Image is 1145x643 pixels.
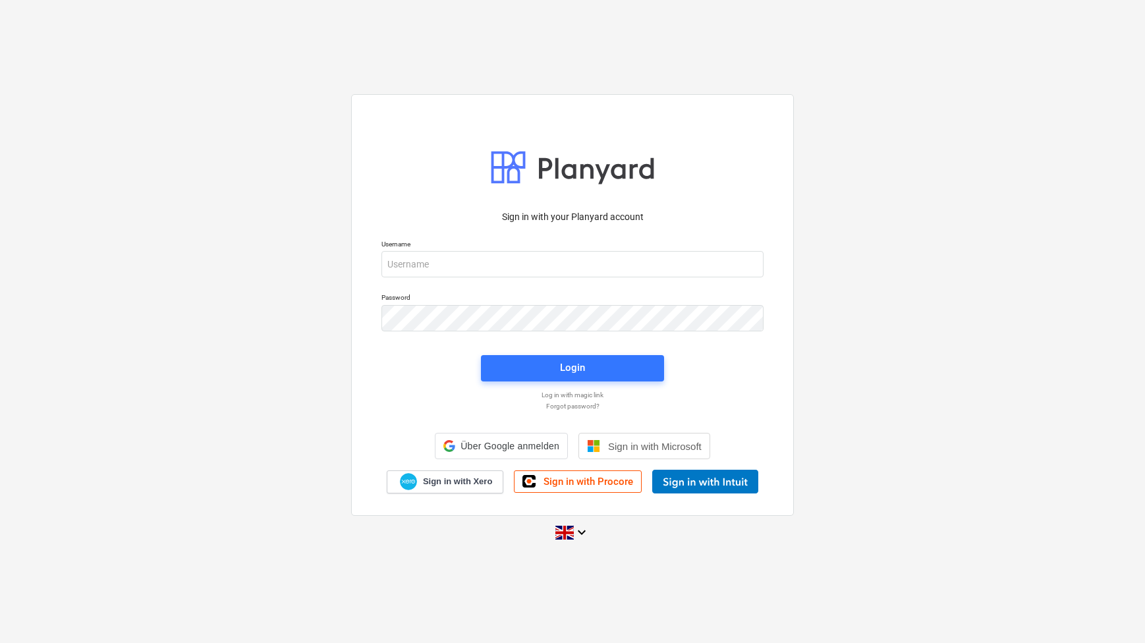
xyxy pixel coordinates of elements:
[435,433,568,459] div: Über Google anmelden
[375,391,770,399] a: Log in with magic link
[381,251,764,277] input: Username
[381,240,764,251] p: Username
[423,476,492,488] span: Sign in with Xero
[400,473,417,491] img: Xero logo
[387,470,504,493] a: Sign in with Xero
[514,470,642,493] a: Sign in with Procore
[574,524,590,540] i: keyboard_arrow_down
[375,402,770,410] a: Forgot password?
[560,359,585,376] div: Login
[381,293,764,304] p: Password
[608,441,702,452] span: Sign in with Microsoft
[381,210,764,224] p: Sign in with your Planyard account
[587,439,600,453] img: Microsoft logo
[544,476,633,488] span: Sign in with Procore
[481,355,664,381] button: Login
[461,441,559,451] span: Über Google anmelden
